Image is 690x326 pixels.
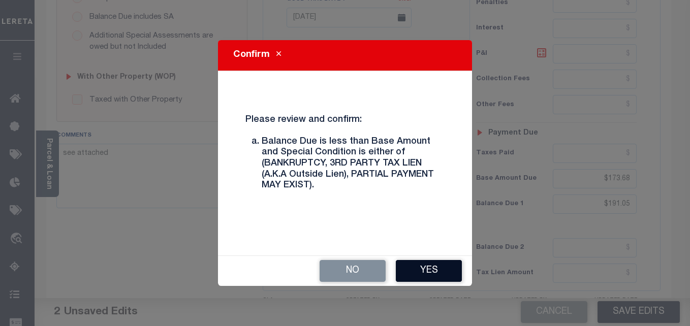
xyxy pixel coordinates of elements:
h4: Please review and confirm: [238,115,452,200]
li: Balance Due is less than Base Amount and Special Condition is either of (BANKRUPTCY, 3RD PARTY TA... [262,137,445,191]
button: No [320,260,386,282]
h5: Confirm [233,48,270,62]
button: Close [270,49,288,61]
button: Yes [396,260,462,282]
